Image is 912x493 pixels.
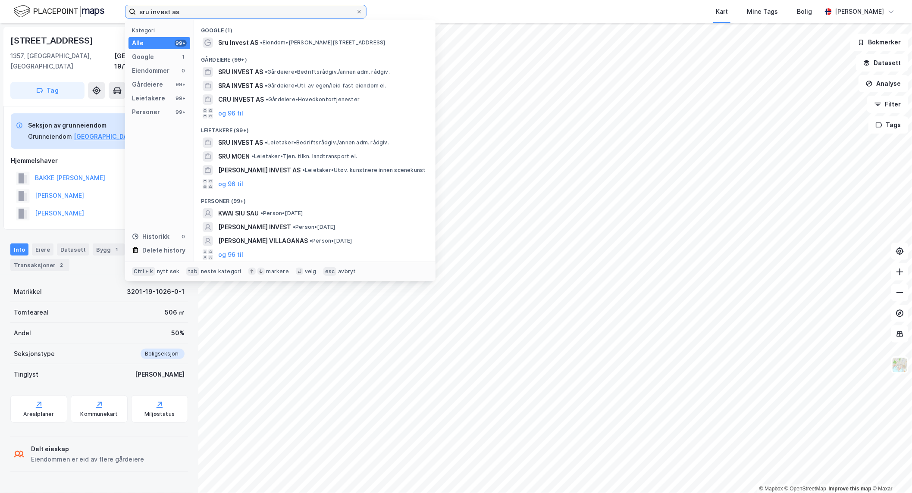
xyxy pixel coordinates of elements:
[323,267,337,276] div: esc
[859,75,909,92] button: Analyse
[14,369,38,380] div: Tinglyst
[132,93,165,103] div: Leietakere
[218,67,263,77] span: SRU INVEST AS
[165,307,185,318] div: 506 ㎡
[31,444,144,454] div: Delt eieskap
[10,82,85,99] button: Tag
[11,156,188,166] div: Hjemmelshaver
[14,287,42,297] div: Matrikkel
[57,261,66,269] div: 2
[132,66,169,76] div: Eiendommer
[175,109,187,115] div: 99+
[260,39,263,46] span: •
[10,259,69,271] div: Transaksjoner
[132,79,163,90] div: Gårdeiere
[194,191,436,206] div: Personer (99+)
[265,139,389,146] span: Leietaker • Bedriftsrådgiv./annen adm. rådgiv.
[218,179,243,189] button: og 96 til
[14,307,48,318] div: Tomteareal
[218,250,243,260] button: og 96 til
[265,69,267,75] span: •
[132,27,190,34] div: Kategori
[293,224,295,230] span: •
[127,287,185,297] div: 3201-19-1026-0-1
[180,233,187,240] div: 0
[132,267,155,276] div: Ctrl + k
[14,4,104,19] img: logo.f888ab2527a4732fd821a326f86c7f29.svg
[171,328,185,338] div: 50%
[218,151,250,162] span: SRU MOEN
[747,6,778,17] div: Mine Tags
[868,116,909,134] button: Tags
[869,452,912,493] div: Kontrollprogram for chat
[23,411,54,418] div: Arealplaner
[136,5,356,18] input: Søk på adresse, matrikkel, gårdeiere, leietakere eller personer
[135,369,185,380] div: [PERSON_NAME]
[28,120,166,131] div: Seksjon av grunneiendom
[114,51,188,72] div: [GEOGRAPHIC_DATA], 19/1026/0/1
[31,454,144,465] div: Eiendommen er eid av flere gårdeiere
[310,237,352,244] span: Person • [DATE]
[32,243,53,256] div: Eiere
[310,237,312,244] span: •
[218,236,308,246] span: [PERSON_NAME] VILLAGANAS
[132,107,160,117] div: Personer
[14,349,55,359] div: Seksjonstype
[829,486,871,492] a: Improve this map
[835,6,884,17] div: [PERSON_NAME]
[265,82,386,89] span: Gårdeiere • Utl. av egen/leid fast eiendom el.
[218,208,259,218] span: KWAI SIU SAU
[132,52,154,62] div: Google
[175,95,187,102] div: 99+
[194,50,436,65] div: Gårdeiere (99+)
[194,120,436,136] div: Leietakere (99+)
[10,34,95,47] div: [STREET_ADDRESS]
[293,224,335,231] span: Person • [DATE]
[265,69,390,75] span: Gårdeiere • Bedriftsrådgiv./annen adm. rådgiv.
[218,137,263,148] span: SRU INVEST AS
[867,96,909,113] button: Filter
[194,20,436,36] div: Google (1)
[113,245,121,254] div: 1
[785,486,827,492] a: OpenStreetMap
[132,38,144,48] div: Alle
[218,222,291,232] span: [PERSON_NAME] INVEST
[260,210,303,217] span: Person • [DATE]
[80,411,118,418] div: Kommunekart
[797,6,812,17] div: Bolig
[144,411,175,418] div: Miljøstatus
[180,67,187,74] div: 0
[74,131,166,142] button: [GEOGRAPHIC_DATA], 19/1026
[302,167,305,173] span: •
[57,243,89,256] div: Datasett
[266,268,289,275] div: markere
[251,153,357,160] span: Leietaker • Tjen. tilkn. landtransport el.
[265,82,267,89] span: •
[186,267,199,276] div: tab
[218,37,258,48] span: Sru Invest AS
[856,54,909,72] button: Datasett
[218,108,243,119] button: og 96 til
[175,40,187,47] div: 99+
[892,357,908,373] img: Z
[850,34,909,51] button: Bokmerker
[10,243,28,256] div: Info
[251,153,254,159] span: •
[869,452,912,493] iframe: Chat Widget
[759,486,783,492] a: Mapbox
[132,231,169,242] div: Historikk
[180,53,187,60] div: 1
[305,268,317,275] div: velg
[175,81,187,88] div: 99+
[142,245,185,256] div: Delete history
[218,94,264,105] span: CRU INVEST AS
[338,268,356,275] div: avbryt
[260,210,263,216] span: •
[716,6,728,17] div: Kart
[266,96,360,103] span: Gårdeiere • Hovedkontortjenester
[10,51,114,72] div: 1357, [GEOGRAPHIC_DATA], [GEOGRAPHIC_DATA]
[93,243,125,256] div: Bygg
[218,81,263,91] span: SRA INVEST AS
[266,96,268,103] span: •
[28,131,72,142] div: Grunneiendom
